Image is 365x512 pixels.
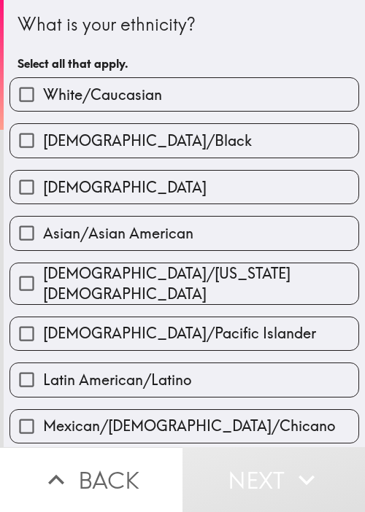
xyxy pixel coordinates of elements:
div: What is your ethnicity? [18,12,351,37]
button: Asian/Asian American [10,217,358,249]
span: Asian/Asian American [43,223,193,244]
button: [DEMOGRAPHIC_DATA]/Black [10,124,358,157]
button: [DEMOGRAPHIC_DATA]/[US_STATE][DEMOGRAPHIC_DATA] [10,263,358,304]
span: [DEMOGRAPHIC_DATA]/Black [43,131,252,151]
span: Mexican/[DEMOGRAPHIC_DATA]/Chicano [43,416,335,436]
button: Latin American/Latino [10,363,358,396]
button: [DEMOGRAPHIC_DATA] [10,171,358,203]
span: Latin American/Latino [43,370,191,390]
span: White/Caucasian [43,85,162,105]
button: [DEMOGRAPHIC_DATA]/Pacific Islander [10,317,358,350]
button: White/Caucasian [10,78,358,111]
span: [DEMOGRAPHIC_DATA]/Pacific Islander [43,323,316,344]
span: [DEMOGRAPHIC_DATA]/[US_STATE][DEMOGRAPHIC_DATA] [43,263,358,304]
button: Mexican/[DEMOGRAPHIC_DATA]/Chicano [10,410,358,443]
button: Next [182,447,365,512]
h6: Select all that apply. [18,55,351,71]
span: [DEMOGRAPHIC_DATA] [43,177,207,198]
